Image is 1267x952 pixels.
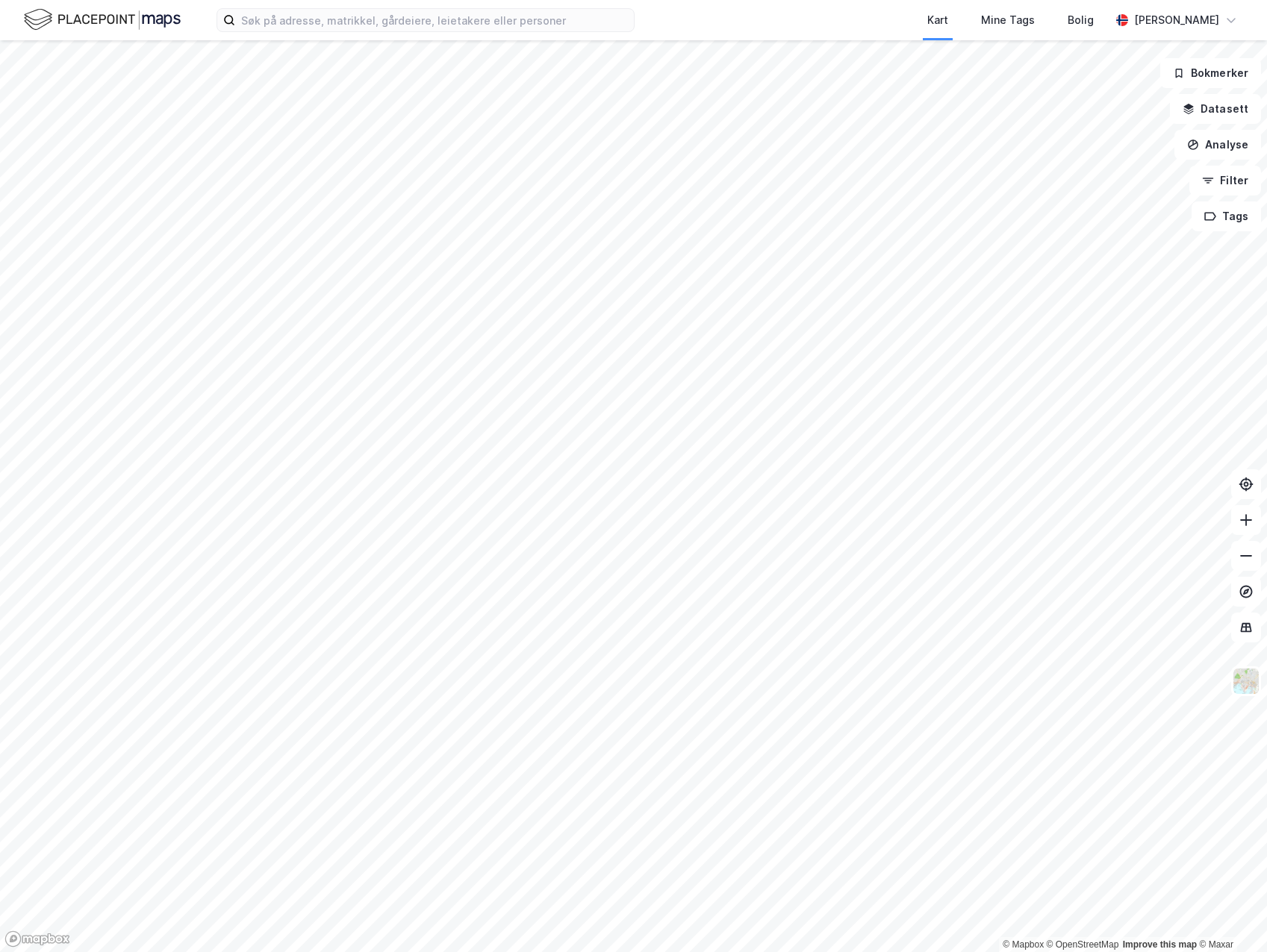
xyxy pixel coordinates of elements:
[1003,939,1044,950] a: Mapbox
[1134,11,1219,29] div: [PERSON_NAME]
[235,9,634,31] input: Søk på adresse, matrikkel, gårdeiere, leietakere eller personer
[1192,201,1261,231] button: Tags
[1123,939,1197,950] a: Improve this map
[1047,939,1119,950] a: OpenStreetMap
[1192,880,1267,952] iframe: Chat Widget
[1174,130,1261,160] button: Analyse
[4,930,70,948] a: Mapbox homepage
[1232,667,1260,695] img: Z
[1192,880,1267,952] div: Kontrollprogram for chat
[1160,58,1261,88] button: Bokmerker
[1170,94,1261,124] button: Datasett
[1189,166,1261,195] button: Filter
[927,11,948,29] div: Kart
[981,11,1035,29] div: Mine Tags
[24,7,181,33] img: logo.f888ab2527a4732fd821a326f86c7f29.svg
[1068,11,1094,29] div: Bolig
